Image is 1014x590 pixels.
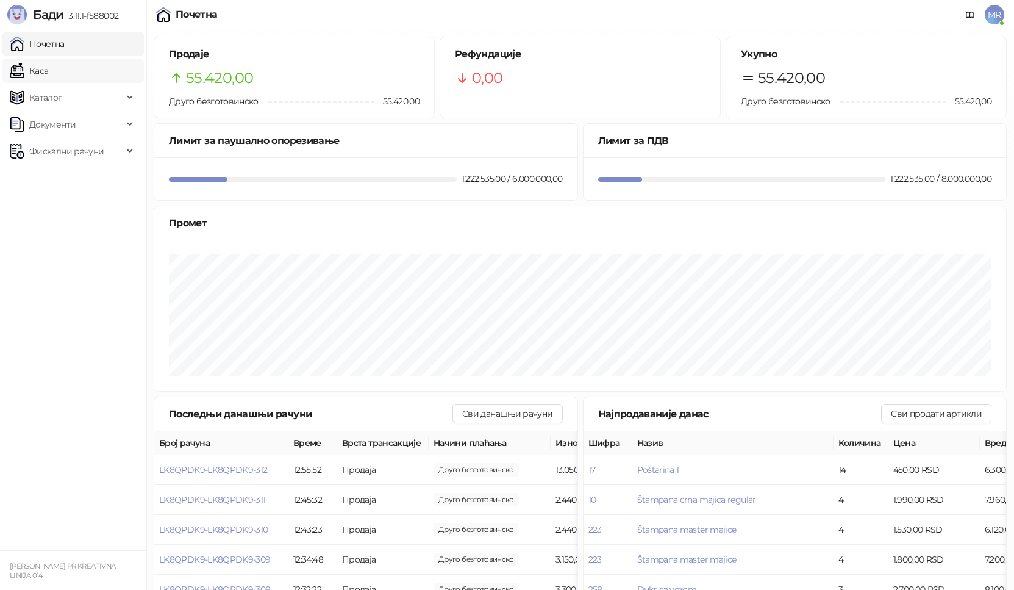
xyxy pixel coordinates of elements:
button: Сви продати артикли [881,404,991,423]
button: LK8QPDK9-LK8QPDK9-309 [159,554,271,565]
span: Каталог [29,85,62,110]
div: Лимит за ПДВ [598,133,992,148]
span: Друго безготовинско [741,96,830,107]
button: Štampana crna majica regular [637,494,756,505]
span: 3.150,00 [434,553,519,566]
button: 223 [588,524,602,535]
h5: Рефундације [455,47,705,62]
th: Количина [834,431,888,455]
span: 0,00 [472,67,502,90]
td: Продаја [337,545,429,575]
td: 12:43:23 [288,515,337,545]
th: Износ [551,431,642,455]
span: Бади [33,7,63,22]
div: Најпродаваније данас [598,406,882,422]
div: Промет [169,215,991,231]
td: 12:34:48 [288,545,337,575]
th: Врста трансакције [337,431,429,455]
small: [PERSON_NAME] PR KREATIVNA LINIJA 014 [10,562,115,580]
button: LK8QPDK9-LK8QPDK9-310 [159,524,268,535]
span: Фискални рачуни [29,139,104,164]
td: 450,00 RSD [888,455,980,485]
th: Шифра [584,431,632,455]
span: 13.050,00 [434,463,519,477]
th: Време [288,431,337,455]
span: 3.11.1-f588002 [63,10,118,21]
th: Начини плаћања [429,431,551,455]
div: Почетна [176,10,218,20]
a: Документација [960,5,980,24]
div: Лимит за паушално опорезивање [169,133,563,148]
button: Štampana master majice [637,554,737,565]
div: Последњи данашњи рачуни [169,406,452,422]
h5: Укупно [741,47,991,62]
h5: Продаје [169,47,420,62]
td: 14 [834,455,888,485]
button: LK8QPDK9-LK8QPDK9-312 [159,464,268,475]
div: 1.222.535,00 / 6.000.000,00 [459,172,565,185]
button: Štampana master majice [637,524,737,535]
button: 17 [588,464,596,475]
td: 4 [834,485,888,515]
td: 3.150,00 RSD [551,545,642,575]
button: 223 [588,554,602,565]
th: Број рачуна [154,431,288,455]
a: Почетна [10,32,65,56]
td: 1.800,00 RSD [888,545,980,575]
div: 1.222.535,00 / 8.000.000,00 [888,172,994,185]
button: LK8QPDK9-LK8QPDK9-311 [159,494,266,505]
td: 1.990,00 RSD [888,485,980,515]
td: 2.440,00 RSD [551,485,642,515]
td: 12:55:52 [288,455,337,485]
span: Документи [29,112,76,137]
span: 2.440,00 [434,493,519,506]
img: Logo [7,5,27,24]
td: 1.530,00 RSD [888,515,980,545]
td: 4 [834,515,888,545]
td: 13.050,00 RSD [551,455,642,485]
th: Назив [632,431,834,455]
td: Продаја [337,455,429,485]
span: 2.440,00 [434,523,519,536]
th: Цена [888,431,980,455]
span: Друго безготовинско [169,96,259,107]
td: 12:45:32 [288,485,337,515]
a: Каса [10,59,48,83]
span: 55.420,00 [946,95,991,108]
td: Продаја [337,515,429,545]
button: Poštarina 1 [637,464,679,475]
td: 2.440,00 RSD [551,515,642,545]
span: 55.420,00 [758,67,825,90]
button: 10 [588,494,596,505]
button: Сви данашњи рачуни [452,404,562,423]
span: MR [985,5,1004,24]
td: Продаја [337,485,429,515]
span: 55.420,00 [186,67,253,90]
td: 4 [834,545,888,575]
span: 55.420,00 [374,95,420,108]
